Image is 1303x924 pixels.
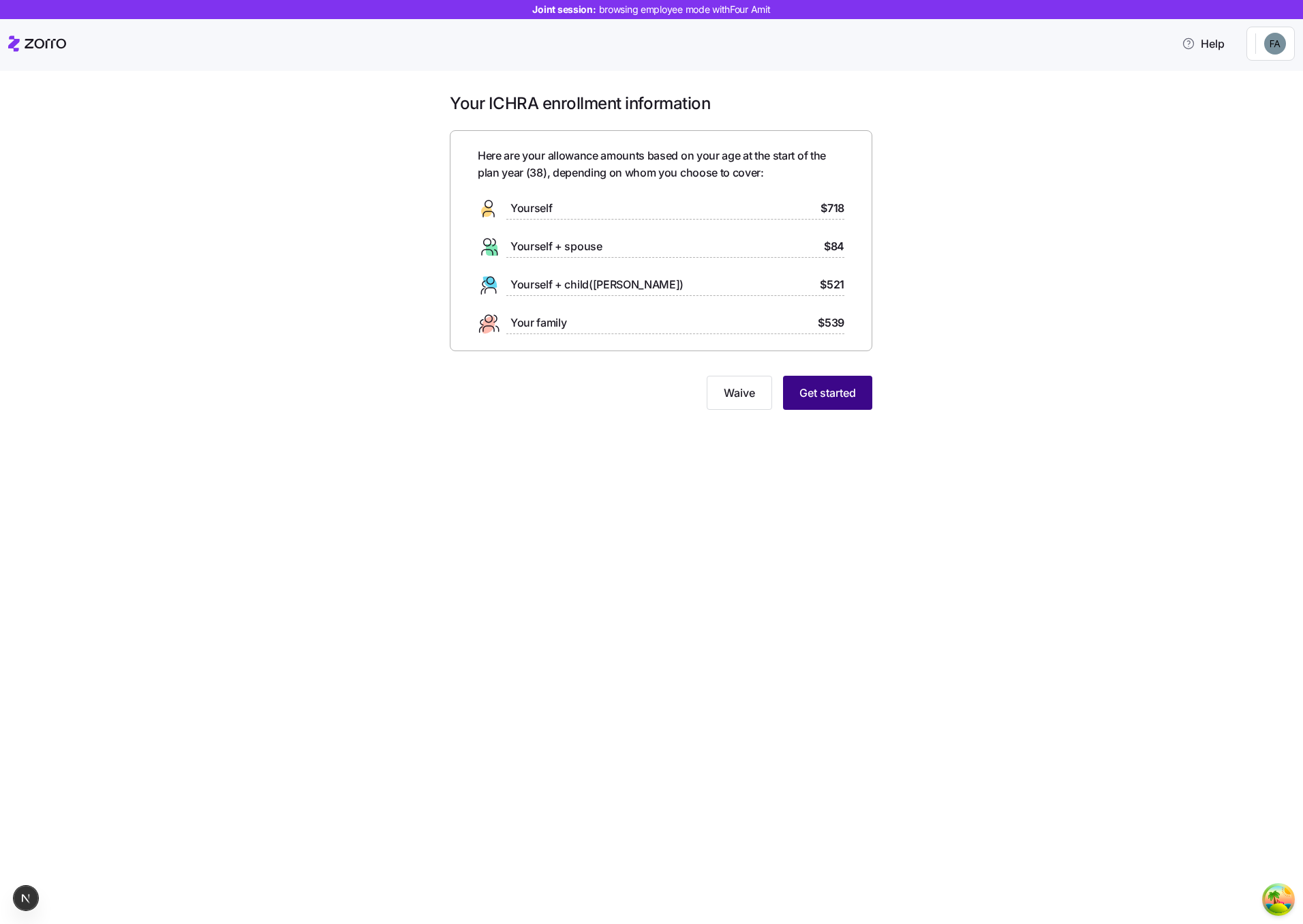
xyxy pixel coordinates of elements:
[510,238,602,255] span: Yourself + spouse
[783,376,872,410] button: Get started
[799,385,856,401] span: Get started
[510,314,566,331] span: Your family
[599,3,771,16] span: browsing employee mode with Four Amit
[1264,33,1286,55] img: 53994b57129cc199642e0c2f23bd6aa2
[478,147,844,181] span: Here are your allowance amounts based on your age at the start of the plan year ( 38 ), depending...
[818,314,844,331] span: $539
[532,3,770,16] span: Joint session:
[510,276,684,293] span: Yourself + child([PERSON_NAME])
[1171,30,1236,57] button: Help
[824,238,844,255] span: $84
[450,93,872,114] h1: Your ICHRA enrollment information
[1182,35,1225,52] span: Help
[1265,886,1292,913] button: Open Tanstack query devtools
[724,385,755,401] span: Waive
[820,276,844,293] span: $521
[821,200,844,217] span: $718
[707,376,772,410] button: Waive
[510,200,552,217] span: Yourself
